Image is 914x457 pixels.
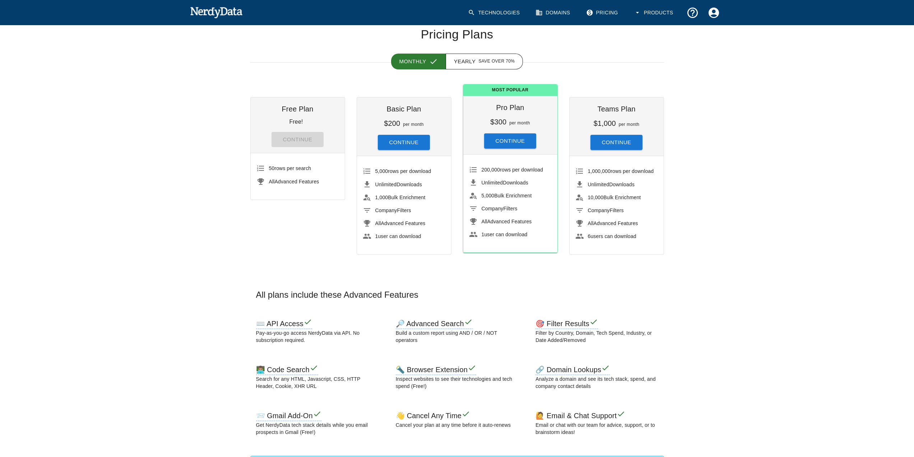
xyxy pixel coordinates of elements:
[256,421,379,436] p: Get NerdyData tech stack details while you email prospects in Gmail (Free!)
[375,195,388,200] span: 1,000
[463,84,557,96] span: Most Popular
[482,206,518,211] span: Filters
[375,220,381,226] span: All
[256,320,312,329] h6: ⌨️ API Access
[375,220,426,226] span: Advanced Features
[378,135,430,150] button: Continue
[269,179,275,184] span: All
[588,168,611,174] span: 1,000,000
[482,193,532,198] span: Bulk Enrichment
[396,375,518,390] p: Inspect websites to see their technologies and tech spend (Free!)
[878,406,905,433] iframe: Drift Widget Chat Controller
[703,2,724,23] button: Account Settings
[482,219,532,224] span: Advanced Features
[190,5,243,19] img: NerdyData.com
[269,179,319,184] span: Advanced Features
[269,165,311,171] span: rows per search
[588,168,654,174] span: rows per download
[535,329,658,344] p: Filter by Country, Domain, Tech Spend, Industry, or Date Added/Removed
[588,207,610,213] span: Company
[588,207,624,213] span: Filters
[396,320,473,329] h6: 🔎 Advanced Search
[588,195,604,200] span: 10,000
[396,329,518,344] p: Build a custom report using AND / OR / NOT operators
[482,167,500,173] span: 200,000
[682,2,703,23] button: Support and Documentation
[256,366,318,375] h6: 👨🏽‍💻 Code Search
[256,103,339,115] h6: Free Plan
[588,195,641,200] span: Bulk Enrichment
[531,2,576,23] a: Domains
[446,54,523,69] button: Yearly Save over 70%
[594,119,616,127] h6: $1,000
[482,219,487,224] span: All
[464,2,525,23] a: Technologies
[403,122,424,127] span: per month
[375,182,422,187] span: Downloads
[250,289,664,301] h3: All plans include these Advanced Features
[375,207,411,213] span: Filters
[256,329,379,344] p: Pay-as-you-go access NerdyData via API. No subscription required.
[482,193,495,198] span: 5,000
[375,233,378,239] span: 1
[582,2,624,23] a: Pricing
[482,167,543,173] span: rows per download
[289,119,303,125] p: Free!
[469,102,552,113] h6: Pro Plan
[535,421,658,436] p: Email or chat with our team for advice, support, or to brainstorm ideas!
[375,168,388,174] span: 5,000
[490,118,506,126] h6: $300
[482,180,528,186] span: Downloads
[256,375,379,390] p: Search for any HTML, Javascript, CSS, HTTP Header, Cookie, XHR URL
[588,182,609,187] span: Unlimited
[575,103,658,115] h6: Teams Plan
[396,366,476,375] h6: 🔦 Browser Extension
[396,421,511,429] p: Cancel your plan at any time before it auto-renews
[256,412,321,421] h6: 📨 Gmail Add-On
[535,320,598,329] h6: 🎯 Filter Results
[588,233,591,239] span: 6
[375,182,397,187] span: Unlimited
[482,180,503,186] span: Unlimited
[588,220,638,226] span: Advanced Features
[588,182,635,187] span: Downloads
[384,119,400,127] h6: $200
[482,206,504,211] span: Company
[482,232,528,237] span: user can download
[375,168,431,174] span: rows per download
[375,195,426,200] span: Bulk Enrichment
[250,27,664,42] h1: Pricing Plans
[478,58,515,65] span: Save over 70%
[375,207,397,213] span: Company
[482,232,484,237] span: 1
[509,120,530,125] span: per month
[588,233,636,239] span: users can download
[588,220,594,226] span: All
[535,375,658,390] p: Analyze a domain and see its tech stack, spend, and company contact details
[484,133,537,148] button: Continue
[269,165,275,171] span: 50
[396,412,470,420] h6: 👋 Cancel Any Time
[391,54,446,69] button: Monthly
[363,103,445,115] h6: Basic Plan
[375,233,421,239] span: user can download
[630,2,679,23] button: Products
[535,366,610,375] h6: 🔗 Domain Lookups
[619,122,640,127] span: per month
[590,135,643,150] button: Continue
[535,412,625,420] h6: 🙋 Email & Chat Support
